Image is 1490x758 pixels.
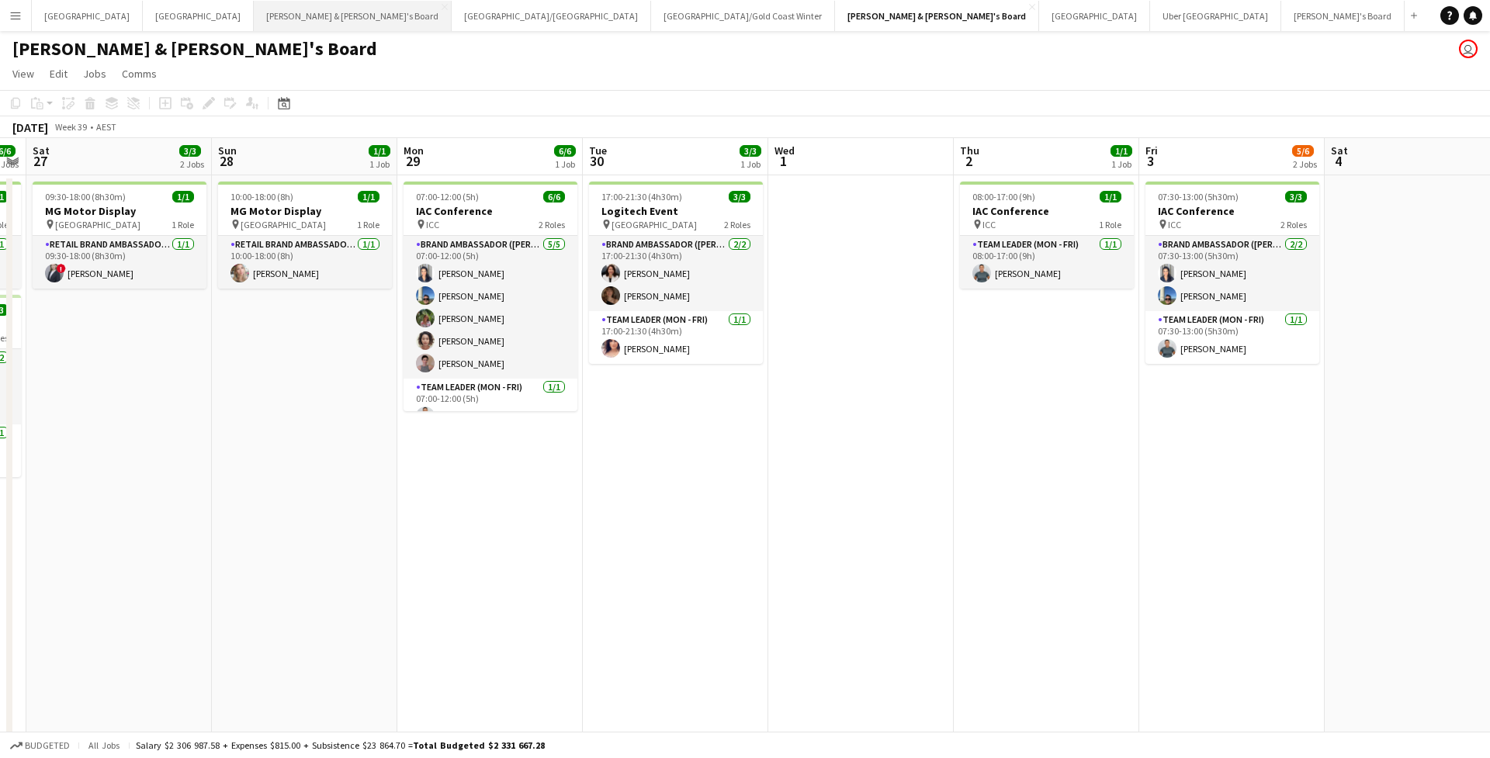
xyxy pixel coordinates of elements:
[6,64,40,84] a: View
[116,64,163,84] a: Comms
[77,64,113,84] a: Jobs
[554,145,576,157] span: 6/6
[651,1,835,31] button: [GEOGRAPHIC_DATA]/Gold Coast Winter
[1158,191,1239,202] span: 07:30-13:00 (5h30m)
[589,236,763,311] app-card-role: Brand Ambassador ([PERSON_NAME])2/217:00-21:30 (4h30m)[PERSON_NAME][PERSON_NAME]
[51,121,90,133] span: Week 39
[960,182,1134,289] app-job-card: 08:00-17:00 (9h)1/1IAC Conference ICC1 RoleTeam Leader (Mon - Fri)1/108:00-17:00 (9h)[PERSON_NAME]
[543,191,565,202] span: 6/6
[241,219,326,230] span: [GEOGRAPHIC_DATA]
[401,152,424,170] span: 29
[57,264,66,273] span: !
[724,219,750,230] span: 2 Roles
[33,204,206,218] h3: MG Motor Display
[972,191,1035,202] span: 08:00-17:00 (9h)
[1281,1,1405,31] button: [PERSON_NAME]'s Board
[172,219,194,230] span: 1 Role
[404,204,577,218] h3: IAC Conference
[960,236,1134,289] app-card-role: Team Leader (Mon - Fri)1/108:00-17:00 (9h)[PERSON_NAME]
[33,182,206,289] app-job-card: 09:30-18:00 (8h30m)1/1MG Motor Display [GEOGRAPHIC_DATA]1 RoleRETAIL Brand Ambassador ([DATE])1/1...
[960,144,979,157] span: Thu
[404,379,577,431] app-card-role: Team Leader (Mon - Fri)1/107:00-12:00 (5h)[PERSON_NAME]
[172,191,194,202] span: 1/1
[1099,219,1121,230] span: 1 Role
[772,152,795,170] span: 1
[218,236,392,289] app-card-role: RETAIL Brand Ambassador ([DATE])1/110:00-18:00 (8h)[PERSON_NAME]
[8,737,72,754] button: Budgeted
[218,182,392,289] app-job-card: 10:00-18:00 (8h)1/1MG Motor Display [GEOGRAPHIC_DATA]1 RoleRETAIL Brand Ambassador ([DATE])1/110:...
[43,64,74,84] a: Edit
[180,158,204,170] div: 2 Jobs
[12,67,34,81] span: View
[218,144,237,157] span: Sun
[555,158,575,170] div: 1 Job
[357,219,379,230] span: 1 Role
[1143,152,1158,170] span: 3
[33,236,206,289] app-card-role: RETAIL Brand Ambassador ([DATE])1/109:30-18:00 (8h30m)![PERSON_NAME]
[1150,1,1281,31] button: Uber [GEOGRAPHIC_DATA]
[122,67,157,81] span: Comms
[12,37,377,61] h1: [PERSON_NAME] & [PERSON_NAME]'s Board
[1280,219,1307,230] span: 2 Roles
[1329,152,1348,170] span: 4
[835,1,1039,31] button: [PERSON_NAME] & [PERSON_NAME]'s Board
[30,152,50,170] span: 27
[1039,1,1150,31] button: [GEOGRAPHIC_DATA]
[32,1,143,31] button: [GEOGRAPHIC_DATA]
[143,1,254,31] button: [GEOGRAPHIC_DATA]
[601,191,682,202] span: 17:00-21:30 (4h30m)
[404,182,577,411] app-job-card: 07:00-12:00 (5h)6/6IAC Conference ICC2 RolesBrand Ambassador ([PERSON_NAME])5/507:00-12:00 (5h)[P...
[1331,144,1348,157] span: Sat
[369,158,390,170] div: 1 Job
[25,740,70,751] span: Budgeted
[369,145,390,157] span: 1/1
[136,739,545,751] div: Salary $2 306 987.58 + Expenses $815.00 + Subsistence $23 864.70 =
[774,144,795,157] span: Wed
[589,311,763,364] app-card-role: Team Leader (Mon - Fri)1/117:00-21:30 (4h30m)[PERSON_NAME]
[1168,219,1181,230] span: ICC
[982,219,996,230] span: ICC
[83,67,106,81] span: Jobs
[960,204,1134,218] h3: IAC Conference
[416,191,479,202] span: 07:00-12:00 (5h)
[740,145,761,157] span: 3/3
[404,236,577,379] app-card-role: Brand Ambassador ([PERSON_NAME])5/507:00-12:00 (5h)[PERSON_NAME][PERSON_NAME][PERSON_NAME][PERSON...
[33,144,50,157] span: Sat
[404,144,424,157] span: Mon
[1111,158,1131,170] div: 1 Job
[1111,145,1132,157] span: 1/1
[413,739,545,751] span: Total Budgeted $2 331 667.28
[96,121,116,133] div: AEST
[1459,40,1478,58] app-user-avatar: Jenny Tu
[1145,182,1319,364] app-job-card: 07:30-13:00 (5h30m)3/3IAC Conference ICC2 RolesBrand Ambassador ([PERSON_NAME])2/207:30-13:00 (5h...
[589,144,607,157] span: Tue
[179,145,201,157] span: 3/3
[230,191,293,202] span: 10:00-18:00 (8h)
[587,152,607,170] span: 30
[589,182,763,364] app-job-card: 17:00-21:30 (4h30m)3/3Logitech Event [GEOGRAPHIC_DATA]2 RolesBrand Ambassador ([PERSON_NAME])2/21...
[539,219,565,230] span: 2 Roles
[50,67,68,81] span: Edit
[12,119,48,135] div: [DATE]
[452,1,651,31] button: [GEOGRAPHIC_DATA]/[GEOGRAPHIC_DATA]
[1145,236,1319,311] app-card-role: Brand Ambassador ([PERSON_NAME])2/207:30-13:00 (5h30m)[PERSON_NAME][PERSON_NAME]
[358,191,379,202] span: 1/1
[1293,158,1317,170] div: 2 Jobs
[216,152,237,170] span: 28
[1145,144,1158,157] span: Fri
[740,158,761,170] div: 1 Job
[254,1,452,31] button: [PERSON_NAME] & [PERSON_NAME]'s Board
[1145,311,1319,364] app-card-role: Team Leader (Mon - Fri)1/107:30-13:00 (5h30m)[PERSON_NAME]
[45,191,126,202] span: 09:30-18:00 (8h30m)
[1100,191,1121,202] span: 1/1
[218,204,392,218] h3: MG Motor Display
[612,219,697,230] span: [GEOGRAPHIC_DATA]
[426,219,439,230] span: ICC
[85,739,123,751] span: All jobs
